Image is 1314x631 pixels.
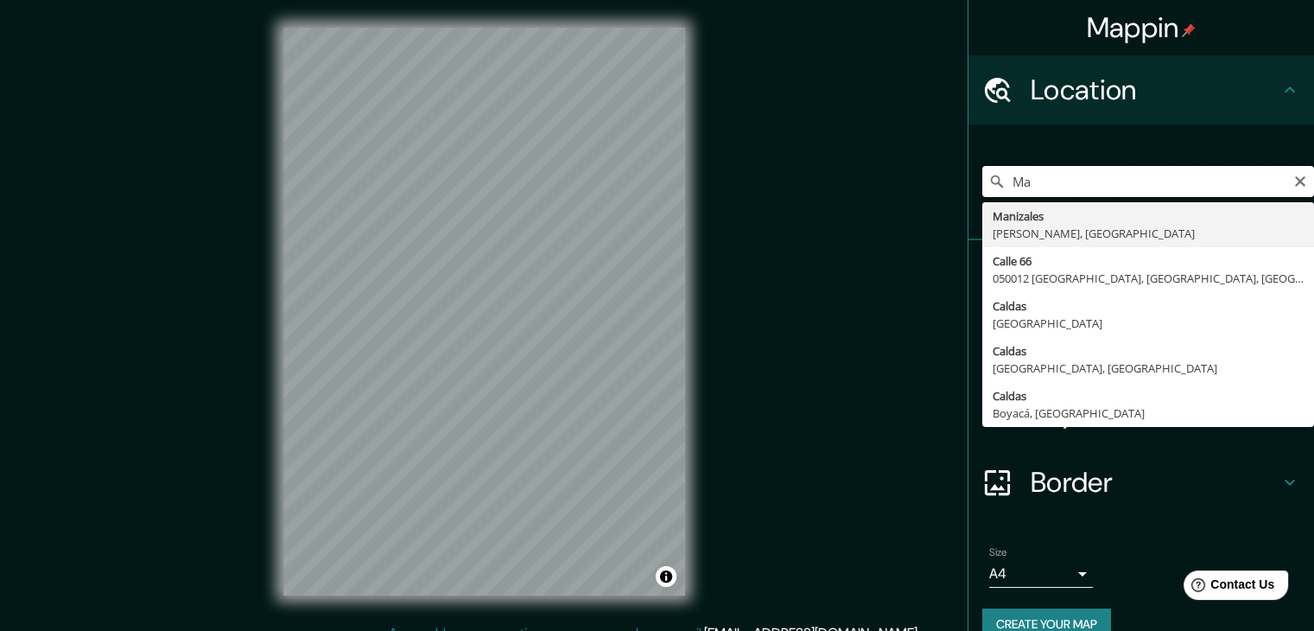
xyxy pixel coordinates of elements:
canvas: Map [283,28,685,596]
img: pin-icon.png [1182,23,1196,37]
h4: Location [1031,73,1279,107]
div: Caldas [993,297,1304,315]
button: Toggle attribution [656,566,676,587]
div: Style [968,309,1314,379]
div: Caldas [993,342,1304,360]
div: Boyacá, [GEOGRAPHIC_DATA] [993,405,1304,422]
div: A4 [989,560,1093,588]
iframe: Help widget launcher [1160,564,1295,612]
div: Caldas [993,387,1304,405]
div: [GEOGRAPHIC_DATA], [GEOGRAPHIC_DATA] [993,360,1304,377]
button: Clear [1293,172,1307,188]
div: [PERSON_NAME], [GEOGRAPHIC_DATA] [993,225,1304,242]
h4: Layout [1031,396,1279,430]
div: 050012 [GEOGRAPHIC_DATA], [GEOGRAPHIC_DATA], [GEOGRAPHIC_DATA] [993,270,1304,287]
div: Manizales [993,207,1304,225]
div: Border [968,448,1314,517]
label: Size [989,545,1007,560]
h4: Mappin [1087,10,1197,45]
div: Location [968,55,1314,124]
div: Layout [968,379,1314,448]
div: [GEOGRAPHIC_DATA] [993,315,1304,332]
div: Pins [968,240,1314,309]
h4: Border [1031,465,1279,500]
div: Calle 66 [993,252,1304,270]
input: Pick your city or area [982,166,1314,197]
